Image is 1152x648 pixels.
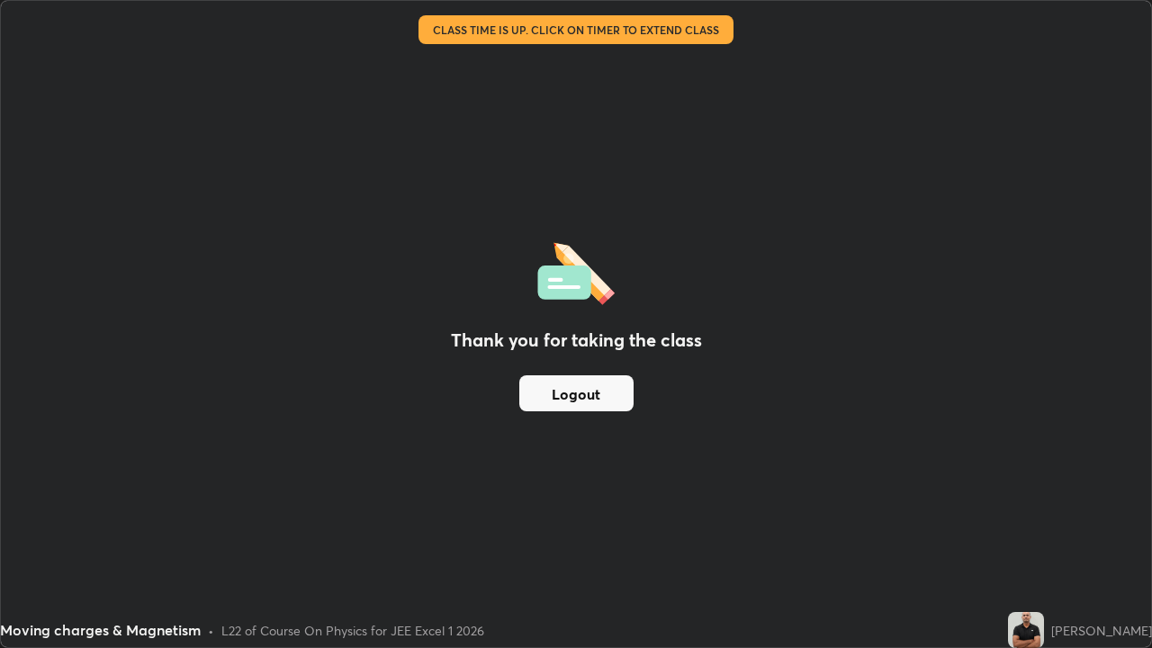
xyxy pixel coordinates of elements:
div: [PERSON_NAME] [1051,621,1152,640]
img: a183ceb4c4e046f7af72081f627da574.jpg [1008,612,1044,648]
img: offlineFeedback.1438e8b3.svg [537,237,615,305]
button: Logout [519,375,634,411]
div: L22 of Course On Physics for JEE Excel 1 2026 [221,621,484,640]
div: • [208,621,214,640]
h2: Thank you for taking the class [451,327,702,354]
